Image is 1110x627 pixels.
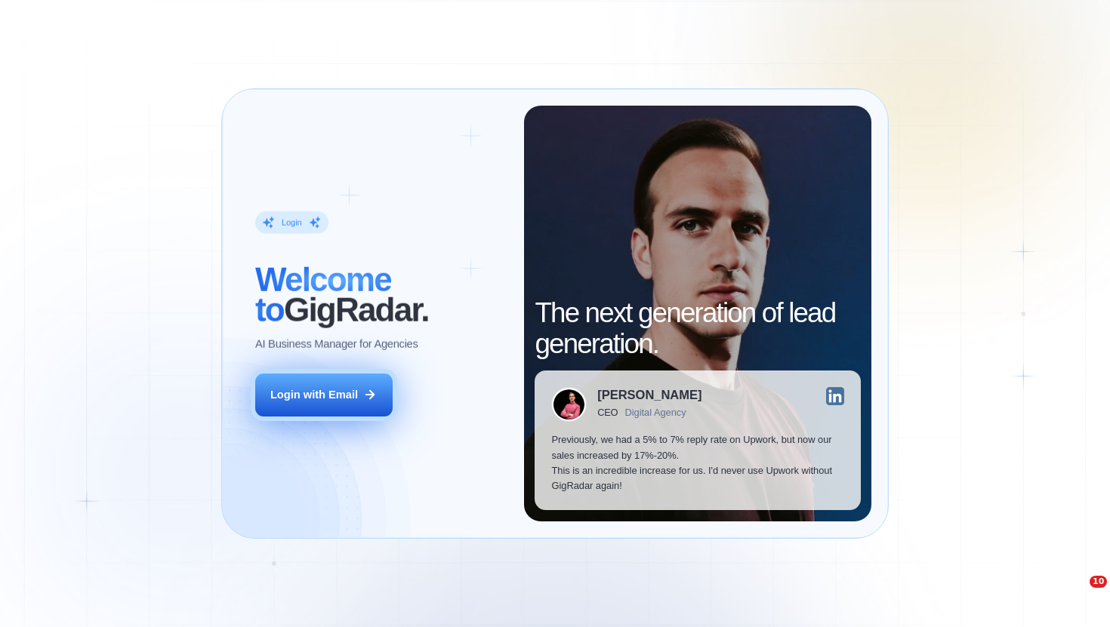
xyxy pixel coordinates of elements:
[597,407,618,419] div: CEO
[255,265,507,326] h2: ‍ GigRadar.
[1090,576,1107,588] span: 10
[282,217,302,229] div: Login
[255,373,393,416] button: Login with Email
[535,298,860,359] h2: The next generation of lead generation.
[255,261,391,328] span: Welcome to
[597,389,701,402] div: [PERSON_NAME]
[1059,576,1095,612] iframe: Intercom live chat
[551,432,843,493] p: Previously, we had a 5% to 7% reply rate on Upwork, but now our sales increased by 17%-20%. This ...
[255,337,418,352] p: AI Business Manager for Agencies
[625,407,686,419] div: Digital Agency
[270,387,358,402] div: Login with Email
